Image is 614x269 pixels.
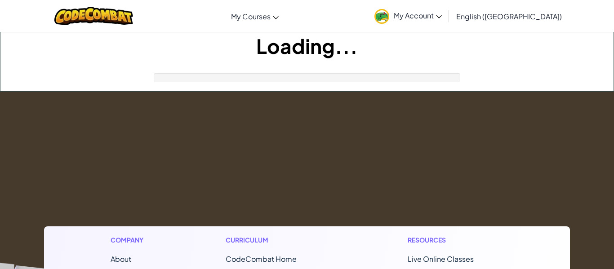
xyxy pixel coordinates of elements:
span: My Courses [231,12,271,21]
h1: Company [111,235,152,245]
h1: Resources [408,235,503,245]
h1: Curriculum [226,235,334,245]
a: About [111,254,131,264]
img: avatar [374,9,389,24]
span: My Account [394,11,442,20]
a: My Courses [227,4,283,28]
a: My Account [370,2,446,30]
img: CodeCombat logo [54,7,133,25]
span: English ([GEOGRAPHIC_DATA]) [456,12,562,21]
h1: Loading... [0,32,614,60]
a: Live Online Classes [408,254,474,264]
a: English ([GEOGRAPHIC_DATA]) [452,4,566,28]
span: CodeCombat Home [226,254,297,264]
